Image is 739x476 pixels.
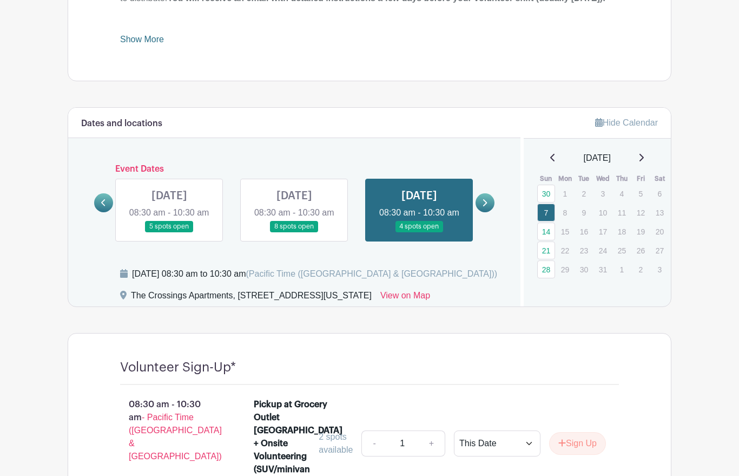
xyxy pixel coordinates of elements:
p: 24 [594,242,612,259]
a: 30 [537,185,555,203]
p: 30 [575,261,593,278]
p: 17 [594,223,612,240]
a: Show More [120,35,164,48]
p: 1 [613,261,631,278]
a: 7 [537,204,555,221]
p: 26 [632,242,650,259]
p: 3 [594,185,612,202]
a: - [361,431,386,457]
a: 21 [537,242,555,259]
p: 25 [613,242,631,259]
h6: Event Dates [113,164,476,174]
p: 08:30 am - 10:30 am [103,394,236,467]
th: Tue [575,173,593,184]
p: 20 [651,223,669,240]
p: 22 [556,242,574,259]
p: 15 [556,223,574,240]
p: 2 [632,261,650,278]
p: 18 [613,223,631,240]
p: 31 [594,261,612,278]
p: 4 [613,185,631,202]
p: 8 [556,204,574,221]
a: + [418,431,445,457]
p: 12 [632,204,650,221]
p: 23 [575,242,593,259]
p: 5 [632,185,650,202]
p: 27 [651,242,669,259]
a: View on Map [380,289,430,307]
th: Mon [556,173,575,184]
p: 3 [651,261,669,278]
th: Fri [631,173,650,184]
p: 29 [556,261,574,278]
div: 2 spots available [319,431,353,457]
a: 28 [537,260,555,278]
span: - Pacific Time ([GEOGRAPHIC_DATA] & [GEOGRAPHIC_DATA]) [129,413,222,461]
strong: Got more questions? [120,19,207,29]
p: 10 [594,204,612,221]
p: 1 [556,185,574,202]
p: 2 [575,185,593,202]
p: 11 [613,204,631,221]
div: The Crossings Apartments, [STREET_ADDRESS][US_STATE] [131,289,372,307]
span: (Pacific Time ([GEOGRAPHIC_DATA] & [GEOGRAPHIC_DATA])) [246,269,497,278]
th: Thu [612,173,631,184]
p: 19 [632,223,650,240]
a: 14 [537,223,555,240]
p: 16 [575,223,593,240]
h4: Volunteer Sign-Up* [120,360,236,375]
h6: Dates and locations [81,119,162,129]
button: Sign Up [549,432,606,455]
th: Sun [537,173,556,184]
span: [DATE] [584,152,611,165]
div: Check out the FAQs below: [120,18,619,31]
p: 9 [575,204,593,221]
th: Wed [593,173,612,184]
a: Hide Calendar [595,118,658,127]
div: [DATE] 08:30 am to 10:30 am [132,268,497,281]
th: Sat [650,173,669,184]
p: 6 [651,185,669,202]
p: 13 [651,204,669,221]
